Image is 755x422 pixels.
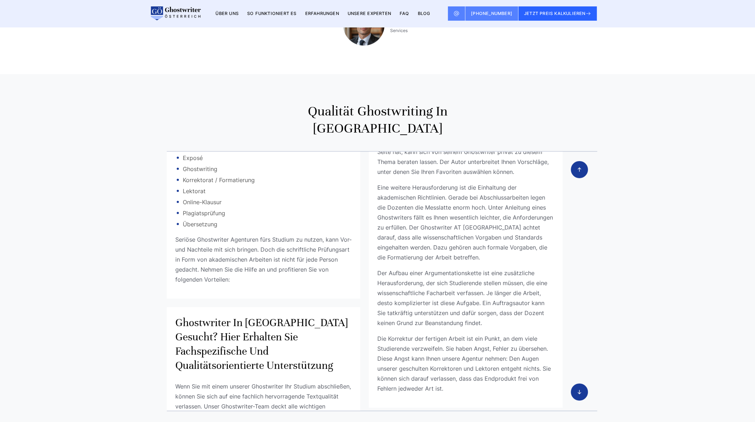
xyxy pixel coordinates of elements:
[377,334,554,393] p: Die Korrektur der fertigen Arbeit ist ein Punkt, an dem viele Studierende verzweifeln. Sie haben ...
[272,103,483,137] h2: Qualität Ghostwriting in [GEOGRAPHIC_DATA]
[175,165,352,174] li: Ghostwriting
[175,209,352,218] li: Plagiatsprüfung
[216,11,239,16] a: Über uns
[377,268,554,328] p: Der Aufbau einer Argumentationskette ist eine zusätzliche Herausforderung, der sich Studierende s...
[175,187,352,196] li: Lektorat
[175,220,352,229] li: Übersetzung
[454,11,459,16] img: Email
[175,154,352,163] li: Exposé
[471,11,512,16] span: [PHONE_NUMBER]
[175,235,352,284] p: Seriöse Ghostwriter Agenturen fürs Studium zu nutzen, kann Vor- und Nachteile mit sich bringen. D...
[518,6,597,21] button: JETZT PREIS KALKULIEREN
[175,198,352,207] li: Online-Klausur
[377,182,554,262] p: Eine weitere Herausforderung ist die Einhaltung der akademischen Richtlinien. Gerade bei Abschlus...
[175,176,352,185] li: Korrektorat / Formatierung
[175,316,352,373] h3: Ghostwriter in [GEOGRAPHIC_DATA] gesucht? Hier erhalten Sie fachspezifische und qualitätsorientie...
[305,11,339,16] a: Erfahrungen
[465,6,518,21] a: [PHONE_NUMBER]
[348,11,391,16] a: Unsere Experten
[247,11,297,16] a: So funktioniert es
[150,6,201,21] img: logo wirschreiben
[400,11,409,16] a: FAQ
[418,11,430,16] a: BLOG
